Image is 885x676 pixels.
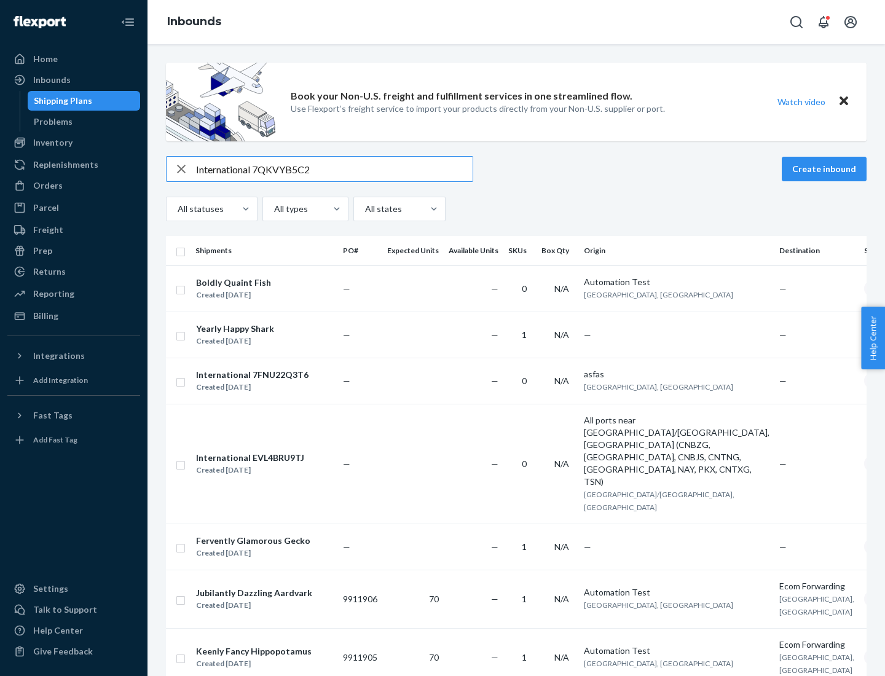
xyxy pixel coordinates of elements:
input: Search inbounds by name, destination, msku... [196,157,473,181]
span: N/A [554,652,569,662]
a: Returns [7,262,140,281]
span: — [491,283,498,294]
span: 1 [522,541,527,552]
th: PO# [338,236,382,265]
span: [GEOGRAPHIC_DATA], [GEOGRAPHIC_DATA] [584,659,733,668]
div: Ecom Forwarding [779,639,854,651]
div: Created [DATE] [196,599,312,611]
a: Replenishments [7,155,140,175]
div: Created [DATE] [196,547,310,559]
a: Parcel [7,198,140,218]
div: Help Center [33,624,83,637]
div: Add Fast Tag [33,434,77,445]
div: Automation Test [584,586,769,599]
a: Prep [7,241,140,261]
span: N/A [554,329,569,340]
th: Origin [579,236,774,265]
a: Help Center [7,621,140,640]
a: Add Integration [7,371,140,390]
div: Add Integration [33,375,88,385]
a: Shipping Plans [28,91,141,111]
span: N/A [554,458,569,469]
div: Boldly Quaint Fish [196,277,271,289]
button: Open notifications [811,10,836,34]
th: Expected Units [382,236,444,265]
span: — [779,329,787,340]
div: Billing [33,310,58,322]
th: SKUs [503,236,537,265]
div: Created [DATE] [196,289,271,301]
div: Ecom Forwarding [779,580,854,592]
th: Shipments [191,236,338,265]
div: Integrations [33,350,85,362]
div: All ports near [GEOGRAPHIC_DATA]/[GEOGRAPHIC_DATA], [GEOGRAPHIC_DATA] (CNBZG, [GEOGRAPHIC_DATA], ... [584,414,769,488]
span: 70 [429,652,439,662]
a: Problems [28,112,141,132]
div: asfas [584,368,769,380]
div: Created [DATE] [196,658,312,670]
span: [GEOGRAPHIC_DATA], [GEOGRAPHIC_DATA] [584,600,733,610]
div: Jubilantly Dazzling Aardvark [196,587,312,599]
th: Destination [774,236,859,265]
span: — [779,283,787,294]
a: Reporting [7,284,140,304]
button: Close Navigation [116,10,140,34]
span: N/A [554,283,569,294]
div: Parcel [33,202,59,214]
a: Talk to Support [7,600,140,619]
span: Help Center [861,307,885,369]
div: Orders [33,179,63,192]
div: Talk to Support [33,603,97,616]
span: 0 [522,458,527,469]
span: 1 [522,652,527,662]
a: Add Fast Tag [7,430,140,450]
div: Freight [33,224,63,236]
div: Yearly Happy Shark [196,323,274,335]
span: — [343,329,350,340]
span: — [491,375,498,386]
span: N/A [554,541,569,552]
div: Fast Tags [33,409,73,422]
button: Open account menu [838,10,863,34]
button: Fast Tags [7,406,140,425]
ol: breadcrumbs [157,4,231,40]
button: Create inbound [782,157,867,181]
span: [GEOGRAPHIC_DATA]/[GEOGRAPHIC_DATA], [GEOGRAPHIC_DATA] [584,490,734,512]
a: Inbounds [167,15,221,28]
span: — [491,594,498,604]
div: Inventory [33,136,73,149]
div: International 7FNU22Q3T6 [196,369,309,381]
span: [GEOGRAPHIC_DATA], [GEOGRAPHIC_DATA] [584,382,733,391]
span: — [779,458,787,469]
span: — [584,329,591,340]
div: Settings [33,583,68,595]
th: Box Qty [537,236,579,265]
span: — [343,375,350,386]
div: Automation Test [584,645,769,657]
div: Created [DATE] [196,335,274,347]
div: Give Feedback [33,645,93,658]
td: 9911906 [338,570,382,628]
button: Close [836,93,852,111]
span: — [584,541,591,552]
button: Watch video [769,93,833,111]
div: Created [DATE] [196,381,309,393]
div: Returns [33,265,66,278]
a: Settings [7,579,140,599]
button: Integrations [7,346,140,366]
span: 1 [522,329,527,340]
div: Shipping Plans [34,95,92,107]
div: International EVL4BRU9TJ [196,452,304,464]
span: — [491,652,498,662]
p: Use Flexport’s freight service to import your products directly from your Non-U.S. supplier or port. [291,103,665,115]
a: Home [7,49,140,69]
span: — [343,283,350,294]
span: — [491,458,498,469]
input: All types [273,203,274,215]
span: [GEOGRAPHIC_DATA], [GEOGRAPHIC_DATA] [779,594,854,616]
span: 1 [522,594,527,604]
span: 0 [522,375,527,386]
div: Fervently Glamorous Gecko [196,535,310,547]
input: All statuses [176,203,178,215]
div: Prep [33,245,52,257]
